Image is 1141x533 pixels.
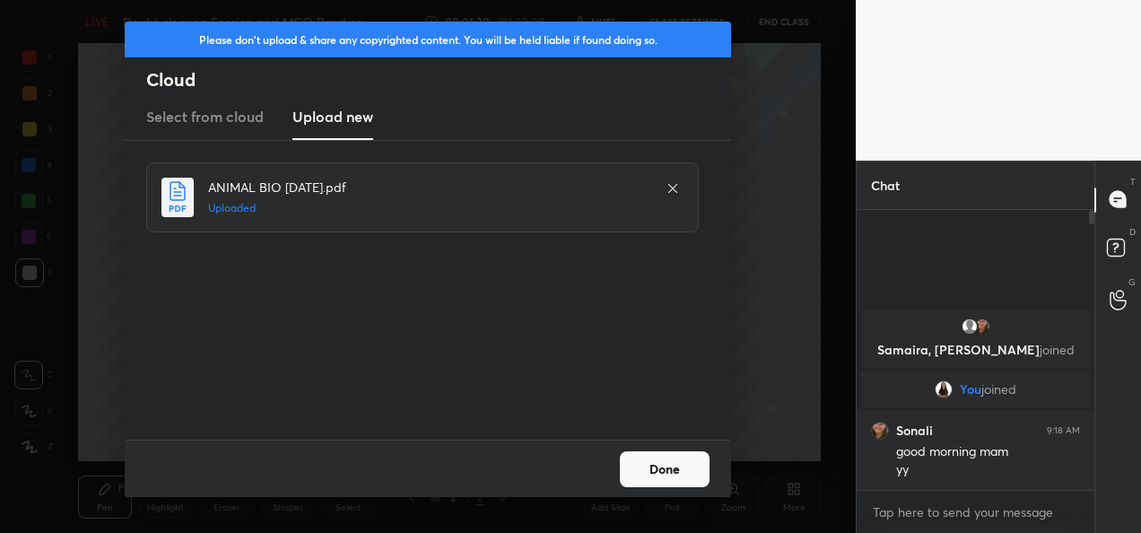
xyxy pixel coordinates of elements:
[1129,225,1136,239] p: D
[961,318,979,336] img: default.png
[1130,175,1136,188] p: T
[871,422,889,440] img: 3b5aa5d73a594b338ef2bb24cb4bd2f3.jpg
[896,423,933,439] h6: Sonali
[973,318,991,336] img: 3b5aa5d73a594b338ef2bb24cb4bd2f3.jpg
[146,68,731,92] h2: Cloud
[1040,341,1075,358] span: joined
[125,22,731,57] div: Please don't upload & share any copyrighted content. You will be held liable if found doing so.
[981,382,1016,397] span: joined
[208,178,648,197] h4: ANIMAL BIO [DATE].pdf
[896,443,1080,461] div: good morning mam
[896,461,1080,479] div: yy
[1128,275,1136,289] p: G
[292,106,373,127] h3: Upload new
[857,162,914,209] p: Chat
[872,343,1079,357] p: Samaira, [PERSON_NAME]
[208,200,648,216] h5: Uploaded
[1047,425,1080,436] div: 9:18 AM
[960,382,981,397] span: You
[935,380,953,398] img: 31e0e67977fa4eb481ffbcafe7fbc2ad.jpg
[620,451,710,487] button: Done
[857,307,1094,490] div: grid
